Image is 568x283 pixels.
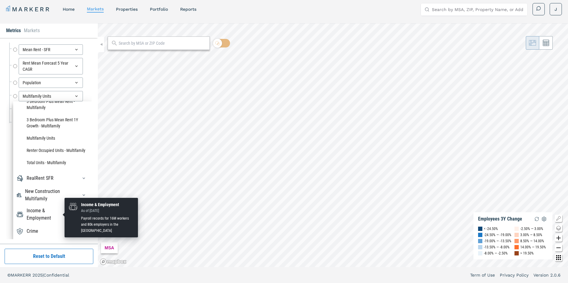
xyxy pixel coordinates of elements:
[520,250,534,256] div: > 19.50%
[16,226,89,236] div: CrimeCrime
[16,157,89,169] li: Total Units - Multifamily
[27,175,54,182] div: RealRent SFR
[68,202,78,211] img: Income & Employment
[27,207,70,222] div: Income & Employment
[432,3,524,16] input: Search by MSA, ZIP, Property Name, or Address
[87,6,104,11] a: markets
[19,77,83,88] div: Population
[16,95,89,114] li: 3 Bedroom Plus Mean Rent - Multifamily
[11,273,32,277] span: MARKERR
[180,7,196,12] a: reports
[98,23,568,267] canvas: Map
[24,27,40,34] li: Markets
[484,250,508,256] div: -8.00% — -2.50%
[520,232,542,238] div: 3.00% — 8.50%
[16,175,24,182] img: RealRent SFR
[43,273,69,277] span: Confidential
[540,215,548,223] img: Settings
[119,40,206,47] input: Search by MSA or ZIP Code
[555,215,562,222] button: Show/Hide Legend Map Button
[7,273,11,277] span: ©
[520,244,546,250] div: 14.00% — 19.50%
[555,6,557,12] span: J
[500,272,529,278] a: Privacy Policy
[16,114,89,132] li: 3 Bedroom Plus Mean Rent 1Y Growth - Multifamily
[16,191,22,199] img: New Construction Multifamily
[101,242,118,253] div: MSA
[484,238,511,244] div: -19.00% — -13.50%
[16,228,24,235] img: Crime
[81,215,134,234] div: Payroll records for 16M workers and 80k employers in the [GEOGRAPHIC_DATA]
[533,215,540,223] img: Reload Legend
[555,225,562,232] button: Change style map button
[81,208,134,214] div: As of: [DATE]
[555,244,562,251] button: Zoom out map button
[484,244,510,250] div: -13.50% — -8.00%
[550,3,562,15] button: J
[555,234,562,242] button: Zoom in map button
[63,7,75,12] a: home
[555,254,562,261] button: Other options map button
[520,226,543,232] div: -2.50% — 3.00%
[478,216,522,222] div: Employees 3Y Change
[81,202,134,208] div: Income & Employment
[19,58,83,74] div: Rent Mean Forecast 5 Year CAGR
[116,7,138,12] a: properties
[520,238,544,244] div: 8.50% — 14.00%
[19,44,83,55] div: Mean Rent - SFR
[150,7,168,12] a: Portfolio
[32,273,43,277] span: 2025 |
[16,207,89,222] div: Income & EmploymentIncome & Employment
[470,272,495,278] a: Term of Use
[27,228,38,235] div: Crime
[16,173,89,183] div: RealRent SFRRealRent SFR
[79,190,89,200] button: New Construction MultifamilyNew Construction Multifamily
[16,211,24,218] img: Income & Employment
[16,144,89,157] li: Renter Occupied Units - Multifamily
[484,232,511,238] div: -24.50% — -19.00%
[19,91,83,101] div: Multifamily Units
[16,132,89,144] li: Multifamily Units
[6,27,21,34] li: Metrics
[100,258,127,265] a: Mapbox logo
[484,226,498,232] div: < -24.50%
[79,173,89,183] button: RealRent SFRRealRent SFR
[5,249,93,264] button: Reset to Default
[25,188,70,202] div: New Construction Multifamily
[533,272,561,278] a: Version 2.0.6
[16,188,89,202] div: New Construction MultifamilyNew Construction Multifamily
[6,5,50,13] a: MARKERR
